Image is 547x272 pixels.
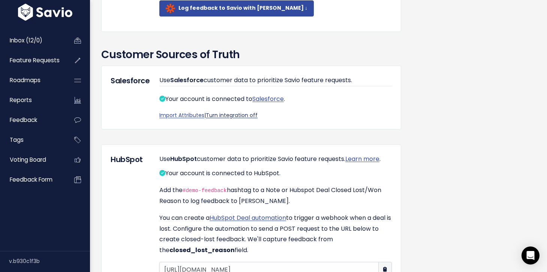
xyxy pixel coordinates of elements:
[111,75,148,86] h5: Salesforce
[159,111,204,119] a: Import Attributes
[170,155,197,163] span: HubSpot
[159,154,392,165] p: Use customer data to prioritize Savio feature requests. .
[10,156,46,164] span: Voting Board
[10,96,32,104] span: Reports
[206,111,258,119] a: Turn integration off
[159,0,314,17] a: Log feedback to Savio with [PERSON_NAME] ↓
[10,76,40,84] span: Roadmaps
[10,176,52,183] span: Feedback form
[2,131,62,149] a: Tags
[166,4,175,13] img: zapier-logomark.4c254df5a20f.png
[16,4,74,21] img: logo-white.9d6f32f41409.svg
[2,151,62,168] a: Voting Board
[169,246,235,254] strong: closed_lost_reason
[10,56,60,64] span: Feature Requests
[9,251,90,271] div: v.b930c1f3b
[252,95,284,103] a: Salesforce
[10,36,42,44] span: Inbox (12/0)
[183,188,227,194] code: #demo-feedback
[2,111,62,129] a: Feedback
[159,168,392,179] p: Your account is connected to HubSpot.
[345,155,379,163] a: Learn more
[159,213,392,256] p: You can create a to trigger a webhook when a deal is lost. Configure the automation to send a POS...
[178,4,307,12] b: Log feedback to Savio with [PERSON_NAME] ↓
[159,185,392,207] p: Add the hashtag to a Note or Hubspot Deal Closed Lost/Won Reason to log feedback to [PERSON_NAME].
[159,111,392,120] p: |
[2,72,62,89] a: Roadmaps
[2,32,62,49] a: Inbox (12/0)
[101,47,536,63] h3: Customer Sources of Truth
[10,116,37,124] span: Feedback
[2,171,62,188] a: Feedback form
[111,154,148,165] h5: HubSpot
[210,213,286,222] a: HubSpot Deal automation
[159,94,392,105] p: Your account is connected to .
[10,136,24,144] span: Tags
[159,75,392,86] p: Use customer data to prioritize Savio feature requests.
[2,92,62,109] a: Reports
[2,52,62,69] a: Feature Requests
[170,76,204,84] span: Salesforce
[522,246,540,264] div: Open Intercom Messenger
